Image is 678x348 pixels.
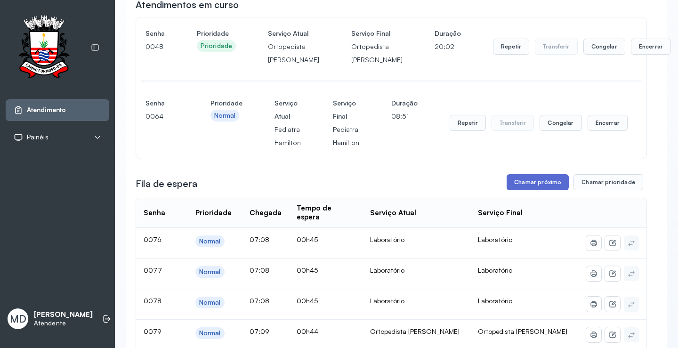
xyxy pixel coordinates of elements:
button: Congelar [583,39,625,55]
h4: Duração [435,27,461,40]
span: Laboratório [478,297,512,305]
span: 00h45 [297,266,318,274]
h4: Duração [391,97,418,110]
button: Chamar próximo [507,174,569,190]
p: Atendente [34,319,93,327]
div: Serviço Atual [370,209,416,218]
div: Serviço Final [478,209,523,218]
div: Laboratório [370,297,463,305]
div: Normal [199,268,221,276]
button: Chamar prioridade [573,174,643,190]
h4: Prioridade [197,27,236,40]
button: Repetir [493,39,529,55]
p: Ortopedista [PERSON_NAME] [268,40,319,66]
p: 08:51 [391,110,418,123]
span: 07:08 [250,235,269,243]
span: 07:08 [250,266,269,274]
span: Atendimento [27,106,66,114]
img: Logotipo do estabelecimento [10,15,78,81]
div: Laboratório [370,235,463,244]
p: 0048 [145,40,165,53]
p: Pediatra Hamilton [333,123,359,149]
div: Normal [214,112,236,120]
span: 00h45 [297,235,318,243]
h4: Serviço Atual [268,27,319,40]
span: 07:09 [250,327,269,335]
p: 20:02 [435,40,461,53]
h4: Prioridade [210,97,242,110]
button: Encerrar [631,39,671,55]
h4: Serviço Atual [274,97,301,123]
span: Laboratório [478,266,512,274]
h4: Serviço Final [351,27,403,40]
div: Normal [199,237,221,245]
span: 0077 [144,266,162,274]
button: Repetir [450,115,486,131]
div: Laboratório [370,266,463,275]
h3: Fila de espera [136,177,197,190]
p: [PERSON_NAME] [34,310,93,319]
span: 0078 [144,297,161,305]
span: 00h45 [297,297,318,305]
a: Atendimento [14,105,101,115]
span: 07:08 [250,297,269,305]
p: Pediatra Hamilton [274,123,301,149]
p: Ortopedista [PERSON_NAME] [351,40,403,66]
h4: Senha [145,27,165,40]
p: 0064 [145,110,178,123]
div: Chegada [250,209,282,218]
span: 0076 [144,235,161,243]
div: Ortopedista [PERSON_NAME] [370,327,463,336]
div: Tempo de espera [297,204,355,222]
span: Ortopedista [PERSON_NAME] [478,327,567,335]
span: Laboratório [478,235,512,243]
button: Transferir [535,39,578,55]
button: Transferir [492,115,534,131]
div: Normal [199,329,221,337]
h4: Serviço Final [333,97,359,123]
span: Painéis [27,133,48,141]
button: Congelar [540,115,581,131]
h4: Senha [145,97,178,110]
div: Senha [144,209,165,218]
span: 00h44 [297,327,318,335]
span: 0079 [144,327,161,335]
button: Encerrar [588,115,628,131]
div: Normal [199,299,221,307]
div: Prioridade [195,209,232,218]
div: Prioridade [201,42,232,50]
